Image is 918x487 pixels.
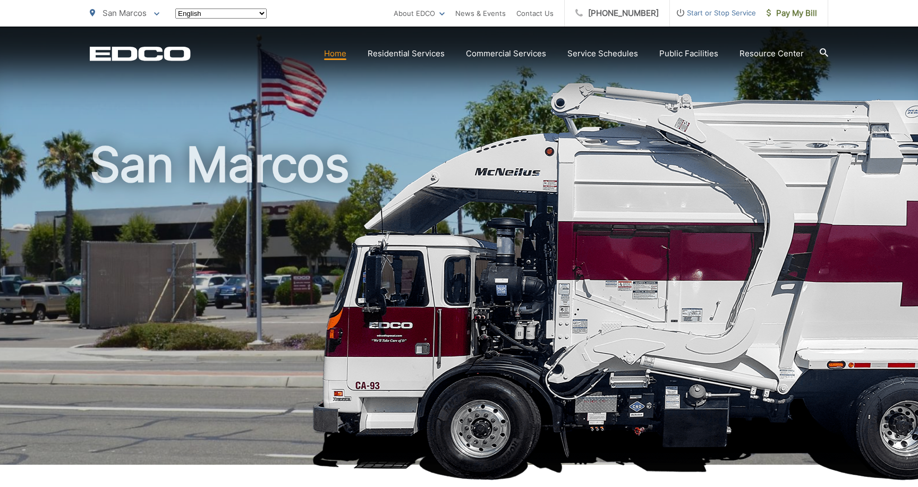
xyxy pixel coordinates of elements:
[739,47,804,60] a: Resource Center
[394,7,445,20] a: About EDCO
[466,47,546,60] a: Commercial Services
[324,47,346,60] a: Home
[567,47,638,60] a: Service Schedules
[175,8,267,19] select: Select a language
[103,8,147,18] span: San Marcos
[659,47,718,60] a: Public Facilities
[90,138,828,474] h1: San Marcos
[516,7,554,20] a: Contact Us
[368,47,445,60] a: Residential Services
[90,46,191,61] a: EDCD logo. Return to the homepage.
[455,7,506,20] a: News & Events
[767,7,817,20] span: Pay My Bill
